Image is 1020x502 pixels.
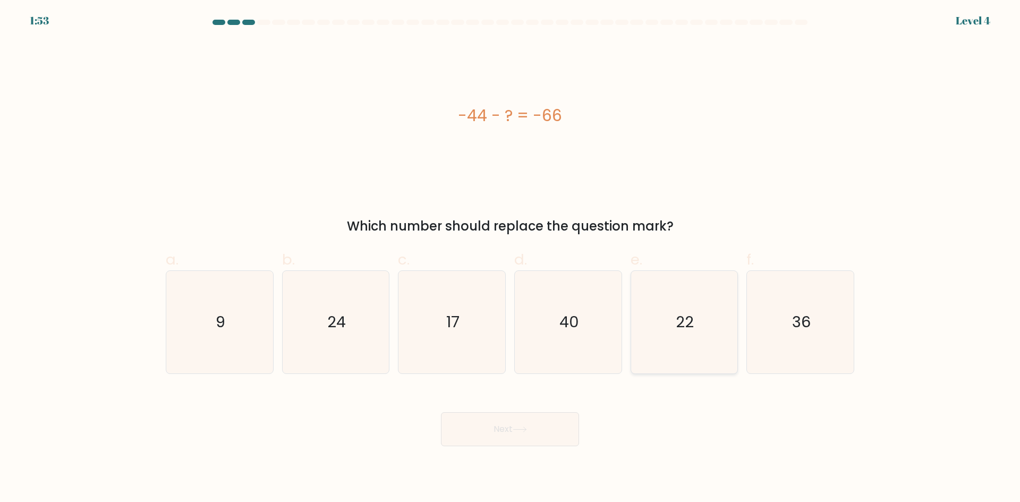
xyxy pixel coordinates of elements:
text: 9 [216,311,225,333]
span: c. [398,249,410,270]
span: a. [166,249,178,270]
span: b. [282,249,295,270]
div: 1:53 [30,13,49,29]
span: e. [631,249,642,270]
text: 36 [792,311,811,333]
div: -44 - ? = -66 [166,104,854,127]
span: f. [746,249,754,270]
text: 22 [676,311,694,333]
button: Next [441,412,579,446]
text: 40 [559,311,579,333]
div: Which number should replace the question mark? [172,217,848,236]
text: 17 [446,311,460,333]
div: Level 4 [956,13,990,29]
text: 24 [327,311,346,333]
span: d. [514,249,527,270]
